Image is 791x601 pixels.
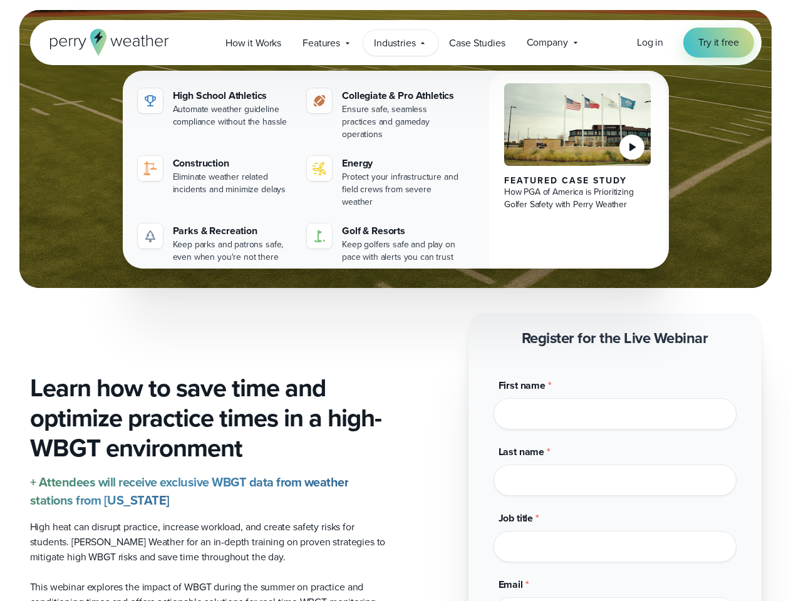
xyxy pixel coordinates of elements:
[312,93,327,108] img: proathletics-icon@2x-1.svg
[133,83,297,133] a: High School Athletics Automate weather guideline compliance without the hassle
[225,36,281,51] span: How it Works
[143,93,158,108] img: highschool-icon.svg
[30,520,386,565] p: High heat can disrupt practice, increase workload, and create safety risks for students. [PERSON_...
[374,36,415,51] span: Industries
[499,444,545,459] span: Last name
[342,223,462,239] div: Golf & Resorts
[173,223,292,239] div: Parks & Recreation
[215,30,292,56] a: How it Works
[173,88,292,103] div: High School Athletics
[342,156,462,171] div: Energy
[302,151,467,213] a: Energy Protect your infrastructure and field crews from severe weather
[698,35,738,50] span: Try it free
[499,511,534,525] span: Job title
[527,35,568,50] span: Company
[504,186,651,211] div: How PGA of America is Prioritizing Golfer Safety with Perry Weather
[637,35,663,49] span: Log in
[173,239,292,264] div: Keep parks and patrons safe, even when you're not there
[133,151,297,201] a: Construction Eliminate weather related incidents and minimize delays
[342,171,462,208] div: Protect your infrastructure and field crews from severe weather
[312,229,327,244] img: golf-iconV2.svg
[342,239,462,264] div: Keep golfers safe and play on pace with alerts you can trust
[683,28,753,58] a: Try it free
[449,36,505,51] span: Case Studies
[312,161,327,176] img: energy-icon@2x-1.svg
[504,176,651,186] div: Featured Case Study
[302,36,340,51] span: Features
[302,218,467,269] a: Golf & Resorts Keep golfers safe and play on pace with alerts you can trust
[504,83,651,166] img: PGA of America, Frisco Campus
[342,103,462,141] div: Ensure safe, seamless practices and gameday operations
[637,35,663,50] a: Log in
[30,373,386,463] h3: Learn how to save time and optimize practice times in a high-WBGT environment
[143,161,158,176] img: noun-crane-7630938-1@2x.svg
[173,171,292,196] div: Eliminate weather related incidents and minimize delays
[489,73,666,279] a: PGA of America, Frisco Campus Featured Case Study How PGA of America is Prioritizing Golfer Safet...
[133,218,297,269] a: Parks & Recreation Keep parks and patrons safe, even when you're not there
[342,88,462,103] div: Collegiate & Pro Athletics
[143,229,158,244] img: parks-icon-grey.svg
[438,30,515,56] a: Case Studies
[173,103,292,128] div: Automate weather guideline compliance without the hassle
[522,327,708,349] strong: Register for the Live Webinar
[30,473,349,510] strong: + Attendees will receive exclusive WBGT data from weather stations from [US_STATE]
[173,156,292,171] div: Construction
[499,378,545,393] span: First name
[302,83,467,146] a: Collegiate & Pro Athletics Ensure safe, seamless practices and gameday operations
[499,577,523,592] span: Email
